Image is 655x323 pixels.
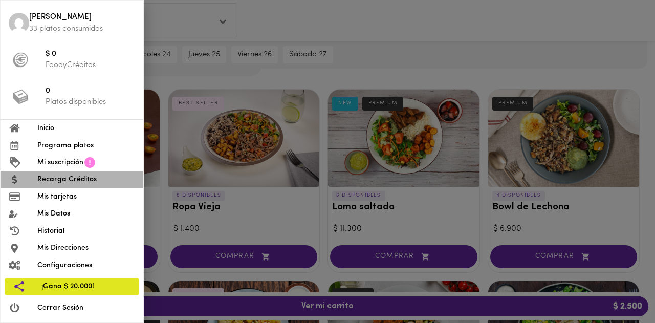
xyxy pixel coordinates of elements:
[37,140,135,151] span: Programa platos
[37,226,135,236] span: Historial
[37,208,135,219] span: Mis Datos
[37,303,135,313] span: Cerrar Sesión
[37,260,135,271] span: Configuraciones
[46,85,135,97] span: 0
[46,60,135,71] p: FoodyCréditos
[29,24,135,34] p: 33 platos consumidos
[37,123,135,134] span: Inicio
[29,12,135,24] span: [PERSON_NAME]
[37,243,135,253] span: Mis Direcciones
[37,191,135,202] span: Mis tarjetas
[37,174,135,185] span: Recarga Créditos
[13,52,28,68] img: foody-creditos-black.png
[596,264,645,313] iframe: Messagebird Livechat Widget
[46,49,135,60] span: $ 0
[37,157,83,168] span: Mi suscripción
[41,281,131,292] span: ¡Gana $ 20.000!
[13,89,28,104] img: platos_menu.png
[46,97,135,107] p: Platos disponibles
